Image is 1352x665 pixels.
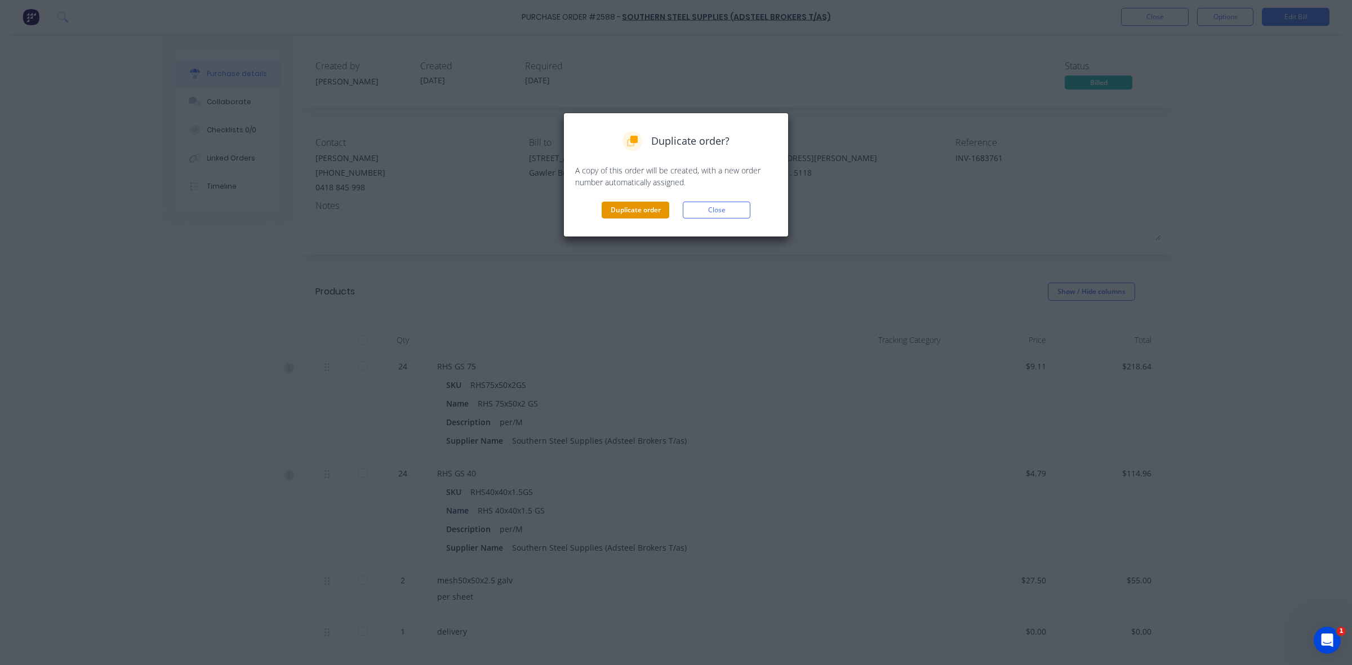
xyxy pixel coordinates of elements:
button: Close [683,202,750,218]
span: 1 [1337,627,1346,636]
iframe: Intercom live chat [1314,627,1341,654]
button: Duplicate order [602,202,669,218]
p: A copy of this order will be created, with a new order number automatically assigned. [575,164,777,188]
span: Duplicate order? [651,133,730,149]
